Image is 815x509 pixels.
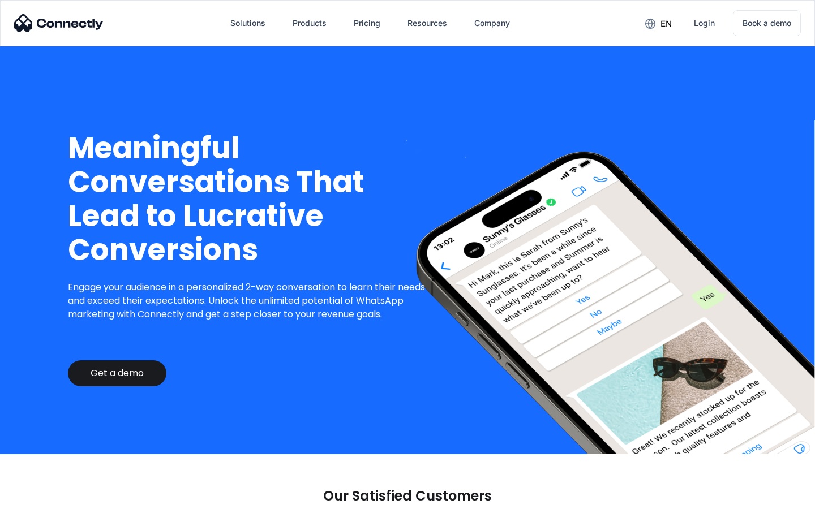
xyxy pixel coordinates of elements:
img: Connectly Logo [14,14,104,32]
div: Login [694,15,715,31]
a: Get a demo [68,360,166,386]
aside: Language selected: English [11,489,68,505]
div: Get a demo [91,368,144,379]
h1: Meaningful Conversations That Lead to Lucrative Conversions [68,131,434,267]
div: en [660,16,672,32]
p: Our Satisfied Customers [323,488,492,504]
p: Engage your audience in a personalized 2-way conversation to learn their needs and exceed their e... [68,281,434,321]
div: Solutions [230,15,265,31]
a: Book a demo [733,10,801,36]
ul: Language list [23,489,68,505]
a: Login [685,10,724,37]
div: Products [293,15,327,31]
div: Resources [407,15,447,31]
div: Company [474,15,510,31]
div: Pricing [354,15,380,31]
a: Pricing [345,10,389,37]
